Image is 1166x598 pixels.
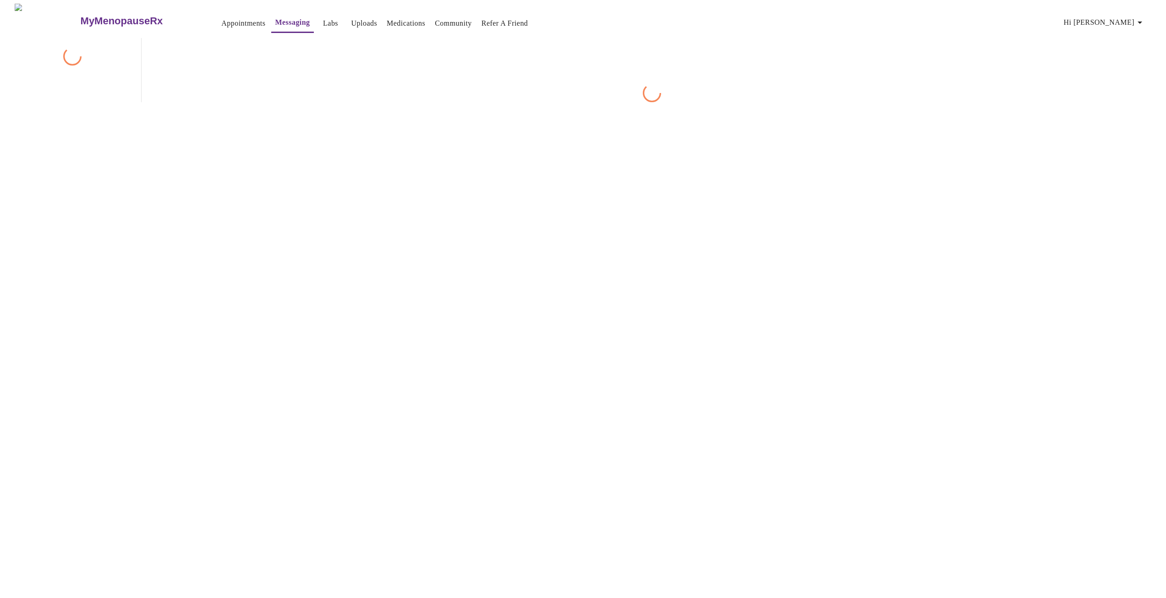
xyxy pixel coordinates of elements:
a: Uploads [351,17,378,30]
span: Hi [PERSON_NAME] [1064,16,1145,29]
button: Hi [PERSON_NAME] [1060,13,1149,32]
a: Medications [387,17,425,30]
button: Labs [316,14,345,33]
a: Community [435,17,472,30]
button: Messaging [271,13,313,33]
h3: MyMenopauseRx [81,15,163,27]
a: Labs [323,17,338,30]
a: MyMenopauseRx [79,5,199,37]
button: Uploads [348,14,381,33]
button: Appointments [218,14,269,33]
button: Community [431,14,476,33]
a: Appointments [221,17,265,30]
button: Medications [383,14,429,33]
button: Refer a Friend [478,14,532,33]
img: MyMenopauseRx Logo [15,4,79,38]
a: Messaging [275,16,310,29]
a: Refer a Friend [482,17,528,30]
